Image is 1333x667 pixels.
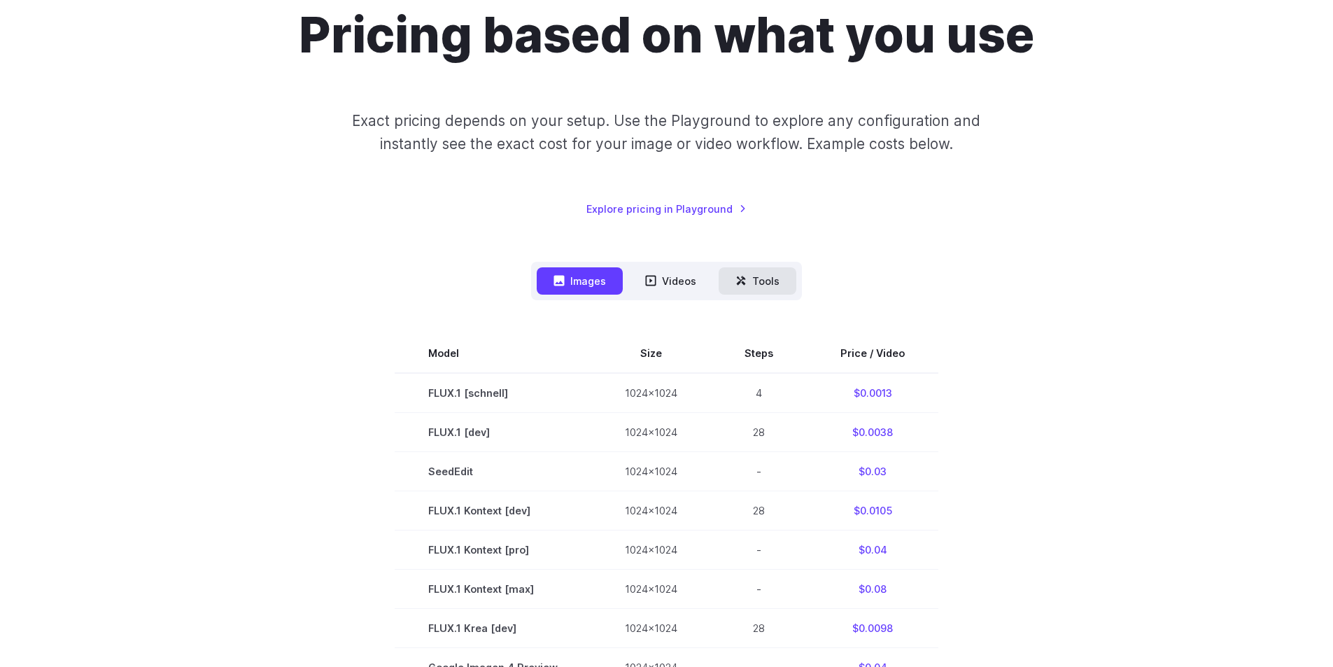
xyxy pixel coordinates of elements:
th: Size [591,334,711,373]
button: Videos [628,267,713,295]
td: FLUX.1 Kontext [max] [395,570,591,609]
td: SeedEdit [395,451,591,491]
h1: Pricing based on what you use [299,6,1034,64]
td: 1024x1024 [591,451,711,491]
td: FLUX.1 Kontext [dev] [395,491,591,530]
p: Exact pricing depends on your setup. Use the Playground to explore any configuration and instantl... [325,109,1007,156]
th: Model [395,334,591,373]
td: - [711,451,807,491]
td: 1024x1024 [591,530,711,569]
td: $0.08 [807,570,938,609]
td: $0.0038 [807,412,938,451]
td: - [711,530,807,569]
td: 4 [711,373,807,413]
td: $0.0098 [807,609,938,648]
td: FLUX.1 Kontext [pro] [395,530,591,569]
a: Explore pricing in Playground [586,201,747,217]
th: Price / Video [807,334,938,373]
td: FLUX.1 [dev] [395,412,591,451]
td: 1024x1024 [591,491,711,530]
td: $0.0105 [807,491,938,530]
td: 1024x1024 [591,570,711,609]
td: 1024x1024 [591,373,711,413]
button: Images [537,267,623,295]
td: - [711,570,807,609]
button: Tools [719,267,796,295]
td: 1024x1024 [591,412,711,451]
td: FLUX.1 [schnell] [395,373,591,413]
th: Steps [711,334,807,373]
td: 1024x1024 [591,609,711,648]
td: $0.04 [807,530,938,569]
td: $0.0013 [807,373,938,413]
td: FLUX.1 Krea [dev] [395,609,591,648]
td: $0.03 [807,451,938,491]
td: 28 [711,609,807,648]
td: 28 [711,491,807,530]
td: 28 [711,412,807,451]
